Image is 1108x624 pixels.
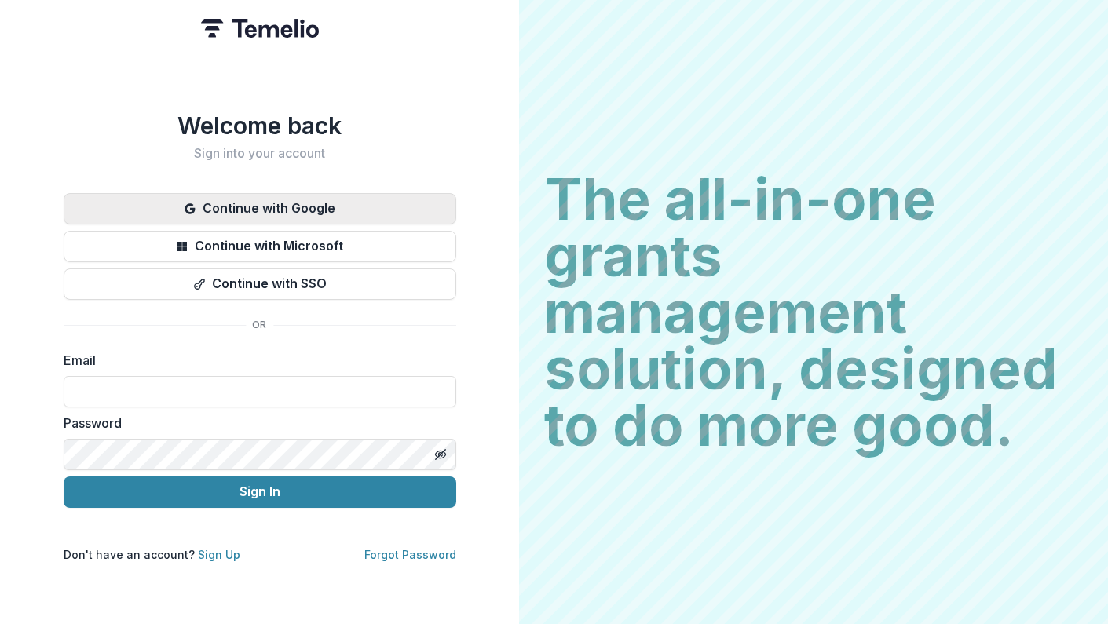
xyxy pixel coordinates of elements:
[428,442,453,467] button: Toggle password visibility
[64,476,456,508] button: Sign In
[64,414,447,432] label: Password
[64,268,456,300] button: Continue with SSO
[64,193,456,224] button: Continue with Google
[198,548,240,561] a: Sign Up
[64,231,456,262] button: Continue with Microsoft
[64,546,240,563] p: Don't have an account?
[364,548,456,561] a: Forgot Password
[64,111,456,140] h1: Welcome back
[64,351,447,370] label: Email
[64,146,456,161] h2: Sign into your account
[201,19,319,38] img: Temelio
